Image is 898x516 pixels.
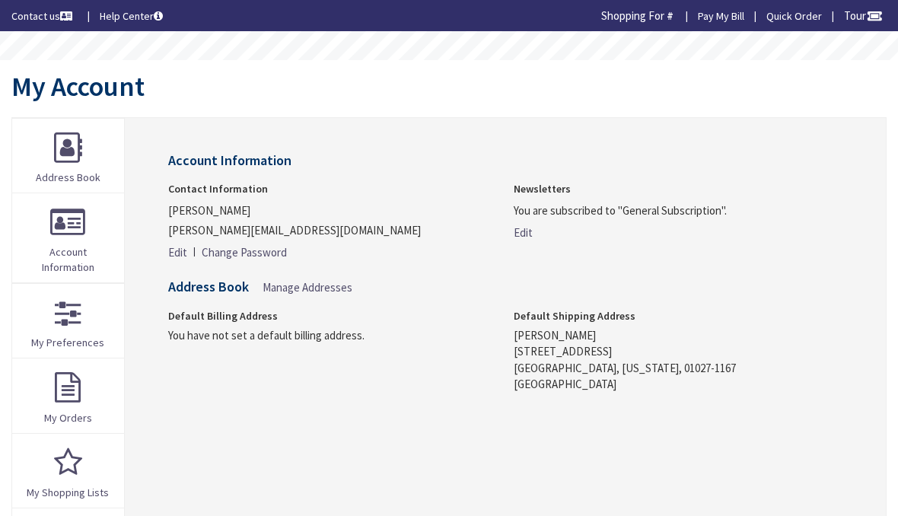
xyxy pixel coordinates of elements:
a: Help Center [100,8,163,24]
a: Contact us [11,8,75,24]
span: Default Shipping Address [514,309,635,323]
p: [PERSON_NAME] [PERSON_NAME][EMAIL_ADDRESS][DOMAIN_NAME] [168,201,497,240]
a: My Shopping Lists [12,434,124,508]
a: My Orders [12,358,124,432]
address: [PERSON_NAME] [STREET_ADDRESS] [GEOGRAPHIC_DATA], [US_STATE], 01027-1167 [GEOGRAPHIC_DATA] [514,327,842,393]
span: Default Billing Address [168,309,278,323]
span: Tour [844,8,883,23]
a: Quick Order [766,8,822,24]
span: My Shopping Lists [27,486,109,499]
a: Change Password [202,244,287,260]
a: My Preferences [12,284,124,358]
span: Newsletters [514,182,571,196]
strong: Address Book [168,278,249,295]
a: Edit [514,225,533,240]
span: Edit [168,245,187,260]
p: You are subscribed to "General Subscription". [514,201,842,221]
a: Edit [168,244,199,260]
span: My Preferences [31,336,104,349]
span: Account Information [42,245,94,274]
a: Address Book [12,119,124,193]
address: You have not set a default billing address. [168,327,497,343]
span: Address Book [36,170,100,184]
a: Manage Addresses [263,279,352,295]
span: My Account [11,69,145,104]
strong: Account Information [168,151,291,169]
span: My Orders [44,411,92,425]
strong: # [667,8,673,23]
span: Edit [514,225,533,240]
span: Contact Information [168,182,268,196]
a: Pay My Bill [698,8,744,24]
a: Account Information [12,193,124,282]
span: Manage Addresses [263,280,352,295]
span: Shopping For [601,8,664,23]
